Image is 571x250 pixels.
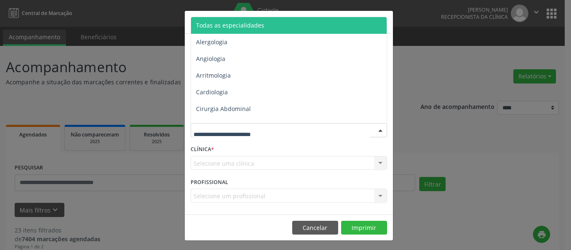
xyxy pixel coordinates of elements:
span: Cirurgia Abdominal [196,105,251,113]
span: Arritmologia [196,71,231,79]
span: Alergologia [196,38,227,46]
span: Todas as especialidades [196,21,264,29]
label: PROFISSIONAL [191,176,228,189]
label: CLÍNICA [191,143,214,156]
h5: Relatório de agendamentos [191,17,286,28]
button: Imprimir [341,221,387,235]
span: Cirurgia Bariatrica [196,121,247,129]
button: Cancelar [292,221,338,235]
span: Angiologia [196,55,225,63]
button: Close [376,11,393,31]
span: Cardiologia [196,88,228,96]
